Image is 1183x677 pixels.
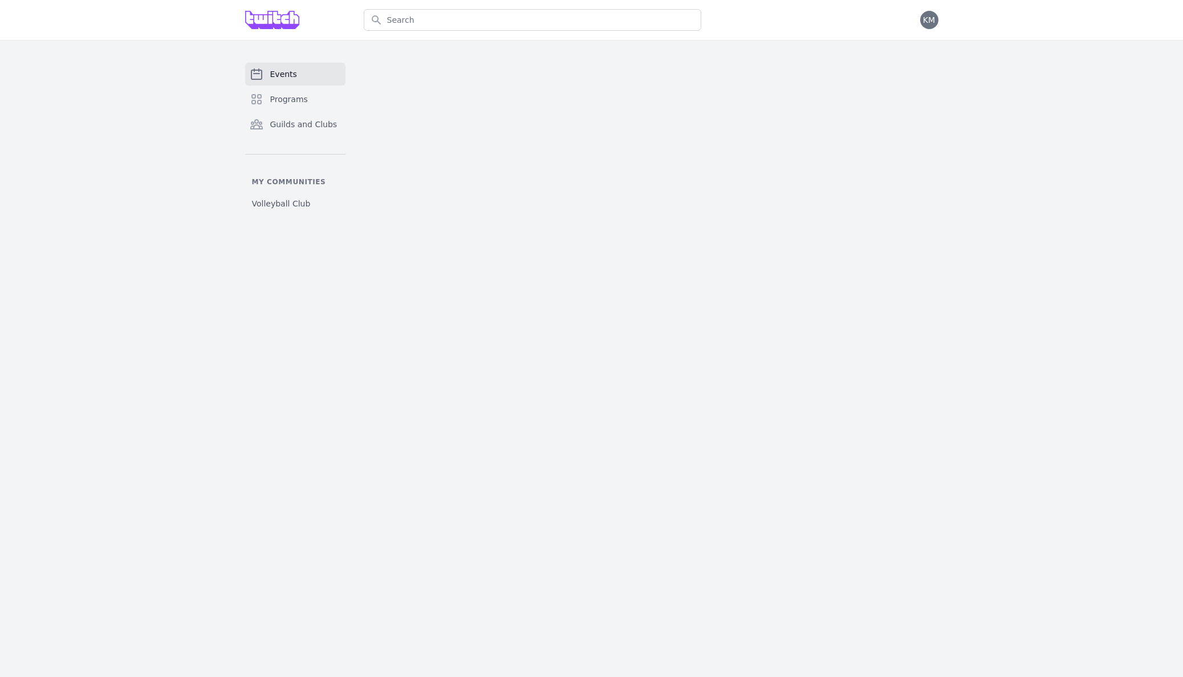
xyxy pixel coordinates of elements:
span: Programs [270,94,308,105]
span: Guilds and Clubs [270,119,338,130]
a: Volleyball Club [245,193,345,214]
span: Volleyball Club [252,198,311,209]
a: Guilds and Clubs [245,113,345,136]
nav: Sidebar [245,63,345,214]
p: My communities [245,177,345,187]
span: KM [923,16,935,24]
input: Search [364,9,701,31]
button: KM [920,11,938,29]
a: Events [245,63,345,86]
a: Programs [245,88,345,111]
span: Events [270,68,297,80]
img: Grove [245,11,300,29]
